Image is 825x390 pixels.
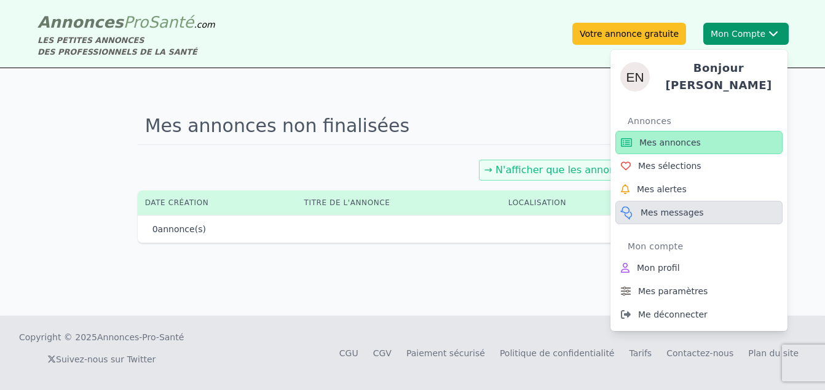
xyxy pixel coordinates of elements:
[484,164,680,176] a: → N'afficher que les annonces diffusées
[641,206,704,219] span: Mes messages
[638,285,708,297] span: Mes paramètres
[638,160,701,172] span: Mes sélections
[620,62,650,92] img: Emmanuelle
[629,348,652,358] a: Tarifs
[501,190,648,215] th: Localisation
[138,190,297,215] th: Date création
[666,348,733,358] a: Contactez-nous
[138,107,688,145] h1: Mes annonces non finalisées
[406,348,485,358] a: Paiement sécurisé
[615,154,783,177] a: Mes sélections
[194,20,215,29] span: .com
[152,224,158,234] span: 0
[628,111,783,131] div: Annonces
[637,262,680,274] span: Mon profil
[37,34,215,58] div: LES PETITES ANNONCES DES PROFESSIONNELS DE LA SANTÉ
[572,23,686,45] a: Votre annonce gratuite
[297,190,501,215] th: Titre de l'annonce
[19,331,184,343] div: Copyright © 2025
[628,236,783,256] div: Mon compte
[615,177,783,201] a: Mes alertes
[638,308,708,321] span: Me déconnecter
[152,223,206,235] p: annonce(s)
[615,279,783,303] a: Mes paramètres
[339,348,358,358] a: CGU
[148,13,194,31] span: Santé
[615,303,783,326] a: Me déconnecter
[615,131,783,154] a: Mes annonces
[97,331,184,343] a: Annonces-Pro-Santé
[660,60,778,94] h4: Bonjour [PERSON_NAME]
[615,256,783,279] a: Mon profil
[37,13,124,31] span: Annonces
[37,13,215,31] a: AnnoncesProSanté.com
[639,136,701,149] span: Mes annonces
[373,348,392,358] a: CGV
[500,348,615,358] a: Politique de confidentialité
[124,13,149,31] span: Pro
[748,348,799,358] a: Plan du site
[47,354,156,364] a: Suivez-nous sur Twitter
[615,201,783,224] a: Mes messages
[637,183,687,195] span: Mes alertes
[703,23,789,45] button: Mon CompteEmmanuelleBonjour [PERSON_NAME]AnnoncesMes annoncesMes sélectionsMes alertesMes message...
